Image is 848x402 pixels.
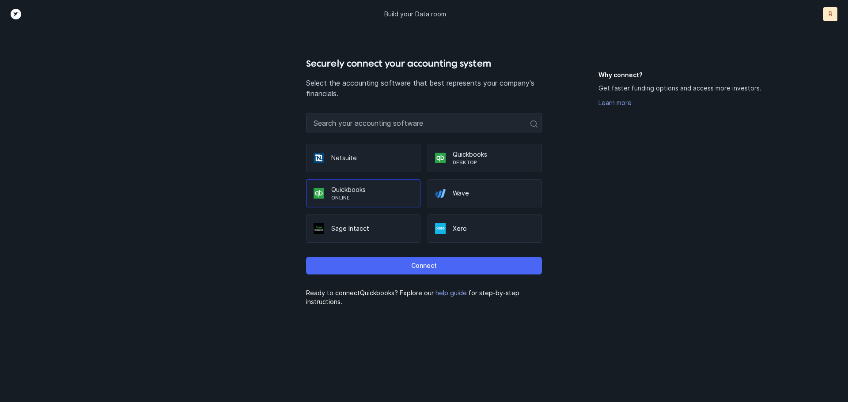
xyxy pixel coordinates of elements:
[306,257,541,274] button: Connect
[453,159,534,166] p: Desktop
[331,154,413,162] p: Netsuite
[598,99,632,106] a: Learn more
[306,113,541,133] input: Search your accounting software
[331,194,413,201] p: Online
[453,150,534,159] p: Quickbooks
[306,179,420,207] div: QuickbooksOnline
[829,10,833,19] p: R
[428,214,542,243] div: Xero
[428,144,542,172] div: QuickbooksDesktop
[598,71,777,79] h5: Why connect?
[306,56,541,71] h4: Securely connect your accounting system
[306,78,541,99] p: Select the accounting software that best represents your company's financials.
[384,10,446,19] p: Build your Data room
[598,83,761,94] p: Get faster funding options and access more investors.
[453,189,534,198] p: Wave
[331,224,413,233] p: Sage Intacct
[823,7,837,21] button: R
[453,224,534,233] p: Xero
[411,260,437,271] p: Connect
[306,214,420,243] div: Sage Intacct
[306,289,541,306] p: Ready to connect Quickbooks ? Explore our for step-by-step instructions.
[331,185,413,194] p: Quickbooks
[428,179,542,207] div: Wave
[306,144,420,172] div: Netsuite
[435,289,467,297] a: help guide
